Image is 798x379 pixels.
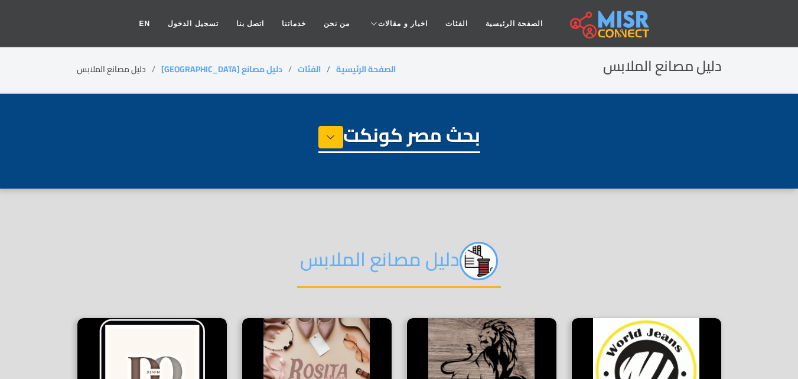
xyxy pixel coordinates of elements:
a: الصفحة الرئيسية [336,61,396,77]
h2: دليل مصانع الملابس [603,58,722,75]
h2: دليل مصانع الملابس [297,242,501,288]
a: خدماتنا [273,12,315,35]
h1: بحث مصر كونكت [318,124,480,153]
a: تسجيل الدخول [159,12,227,35]
li: دليل مصانع الملابس [77,63,161,76]
a: اخبار و مقالات [359,12,437,35]
img: jc8qEEzyi89FPzAOrPPq.png [460,242,498,280]
a: EN [131,12,159,35]
a: الفئات [437,12,477,35]
span: اخبار و مقالات [378,18,428,29]
a: دليل مصانع [GEOGRAPHIC_DATA] [161,61,282,77]
a: الصفحة الرئيسية [477,12,552,35]
a: من نحن [315,12,359,35]
a: اتصل بنا [227,12,273,35]
img: main.misr_connect [570,9,649,38]
a: الفئات [298,61,321,77]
